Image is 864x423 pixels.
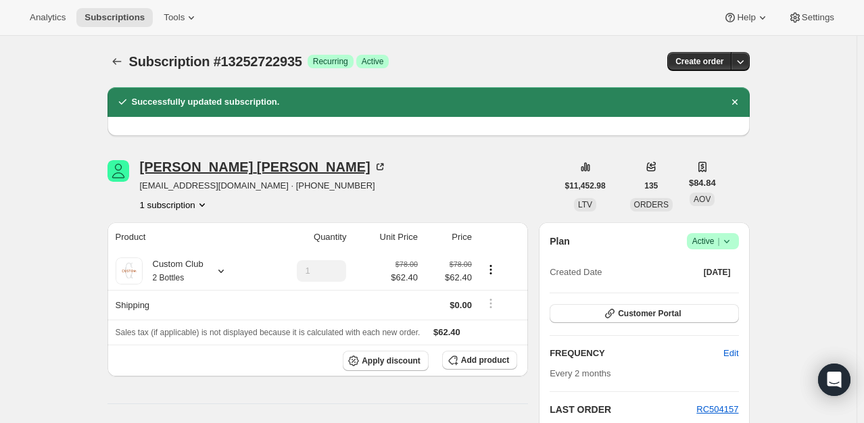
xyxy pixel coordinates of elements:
button: Settings [780,8,842,27]
button: Subscriptions [107,52,126,71]
button: Product actions [140,198,209,211]
span: Recurring [313,56,348,67]
h2: LAST ORDER [550,403,696,416]
button: Add product [442,351,517,370]
span: Leatrice Tomlinson [107,160,129,182]
th: Product [107,222,262,252]
button: Dismiss notification [725,93,744,111]
button: Analytics [22,8,74,27]
span: $62.40 [426,271,472,284]
h2: Plan [550,234,570,248]
span: Sales tax (if applicable) is not displayed because it is calculated with each new order. [116,328,421,337]
button: Subscriptions [76,8,153,27]
div: Custom Club [143,257,203,284]
button: Product actions [480,262,502,277]
h2: FREQUENCY [550,347,723,360]
span: Active [362,56,384,67]
button: Edit [715,343,746,364]
span: Tools [164,12,185,23]
button: 135 [636,176,666,195]
span: [EMAIL_ADDRESS][DOMAIN_NAME] · [PHONE_NUMBER] [140,179,387,193]
span: Subscriptions [85,12,145,23]
span: $84.84 [689,176,716,190]
span: Customer Portal [618,308,681,319]
span: LTV [578,200,592,209]
div: Open Intercom Messenger [818,364,850,396]
th: Shipping [107,290,262,320]
button: $11,452.98 [557,176,614,195]
h2: Successfully updated subscription. [132,95,280,109]
span: $62.40 [391,271,418,284]
button: Apply discount [343,351,429,371]
span: Every 2 months [550,368,610,378]
th: Price [422,222,476,252]
div: [PERSON_NAME] [PERSON_NAME] [140,160,387,174]
span: $11,452.98 [565,180,606,191]
span: $0.00 [450,300,472,310]
span: Active [692,234,734,248]
span: [DATE] [704,267,731,278]
button: Shipping actions [480,296,502,311]
button: [DATE] [696,263,739,282]
button: Help [715,8,777,27]
button: Customer Portal [550,304,738,323]
th: Quantity [262,222,350,252]
span: Add product [461,355,509,366]
a: RC504157 [696,404,738,414]
span: $62.40 [433,327,460,337]
small: $78.00 [450,260,472,268]
span: Analytics [30,12,66,23]
button: Tools [155,8,206,27]
span: | [717,236,719,247]
span: Create order [675,56,723,67]
span: Created Date [550,266,602,279]
small: $78.00 [395,260,418,268]
span: Apply discount [362,355,421,366]
span: Help [737,12,755,23]
span: Subscription #13252722935 [129,54,302,69]
img: product img [116,257,143,284]
span: ORDERS [634,200,669,209]
span: Edit [723,347,738,360]
small: 2 Bottles [153,273,185,282]
span: 135 [644,180,658,191]
span: AOV [694,195,711,204]
button: RC504157 [696,403,738,416]
button: Create order [667,52,731,71]
span: Settings [802,12,834,23]
th: Unit Price [350,222,422,252]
